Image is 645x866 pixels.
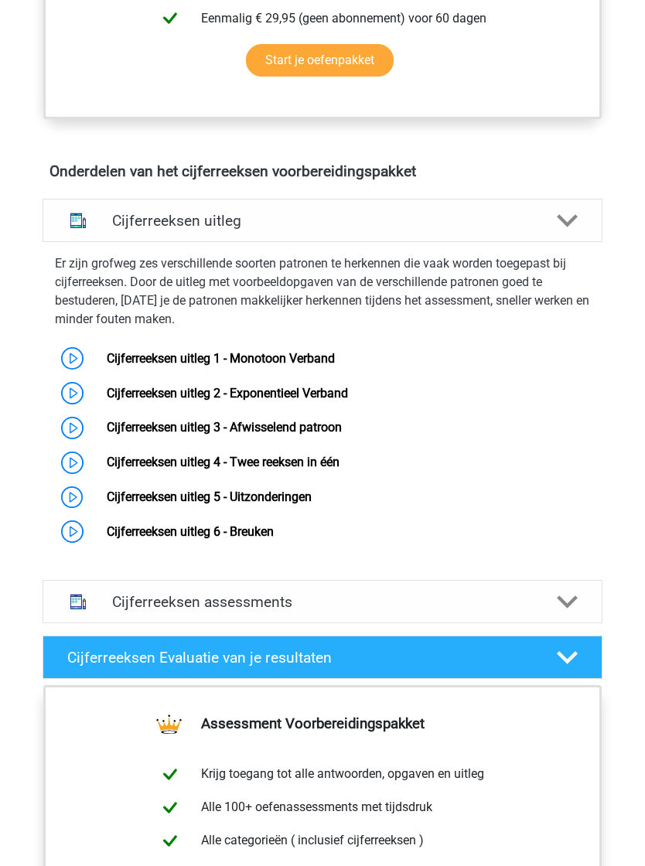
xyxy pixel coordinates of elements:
a: Cijferreeksen Evaluatie van je resultaten [36,636,609,679]
p: Er zijn grofweg zes verschillende soorten patronen te herkennen die vaak worden toegepast bij cij... [55,254,590,329]
img: cijferreeksen assessments [62,586,94,619]
a: Cijferreeksen uitleg 2 - Exponentieel Verband [107,386,348,401]
a: Cijferreeksen uitleg 3 - Afwisselend patroon [107,420,342,435]
a: Cijferreeksen uitleg 5 - Uitzonderingen [107,489,312,504]
h4: Cijferreeksen Evaluatie van je resultaten [67,649,534,667]
h4: Cijferreeksen assessments [112,593,534,611]
a: Cijferreeksen uitleg 4 - Twee reeksen in één [107,455,340,469]
a: Cijferreeksen uitleg 6 - Breuken [107,524,274,539]
h4: Cijferreeksen uitleg [112,212,534,230]
a: Start je oefenpakket [246,44,394,77]
h4: Onderdelen van het cijferreeksen voorbereidingspakket [49,162,596,180]
a: uitleg Cijferreeksen uitleg [36,199,609,242]
a: Cijferreeksen uitleg 1 - Monotoon Verband [107,351,335,366]
img: cijferreeksen uitleg [62,205,94,237]
a: assessments Cijferreeksen assessments [36,580,609,623]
